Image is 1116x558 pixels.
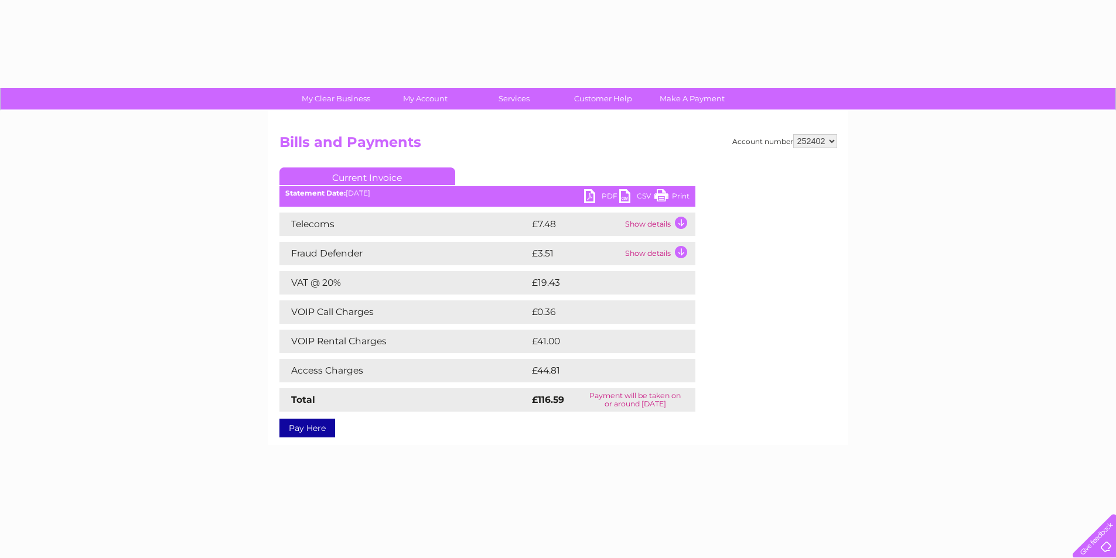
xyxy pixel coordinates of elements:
td: £41.00 [529,330,671,353]
a: Pay Here [279,419,335,437]
td: Payment will be taken on or around [DATE] [575,388,695,412]
td: £19.43 [529,271,671,295]
td: Access Charges [279,359,529,382]
td: £3.51 [529,242,622,265]
td: £7.48 [529,213,622,236]
a: My Clear Business [288,88,384,109]
strong: Total [291,394,315,405]
td: Telecoms [279,213,529,236]
a: Print [654,189,690,206]
a: CSV [619,189,654,206]
td: VAT @ 20% [279,271,529,295]
a: Customer Help [555,88,651,109]
td: Show details [622,213,695,236]
td: VOIP Rental Charges [279,330,529,353]
b: Statement Date: [285,189,346,197]
a: Make A Payment [644,88,740,109]
td: Show details [622,242,695,265]
a: Services [466,88,562,109]
td: Fraud Defender [279,242,529,265]
a: PDF [584,189,619,206]
a: Current Invoice [279,167,455,185]
td: £0.36 [529,300,668,324]
div: [DATE] [279,189,695,197]
a: My Account [377,88,473,109]
h2: Bills and Payments [279,134,837,156]
td: £44.81 [529,359,671,382]
strong: £116.59 [532,394,564,405]
td: VOIP Call Charges [279,300,529,324]
div: Account number [732,134,837,148]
